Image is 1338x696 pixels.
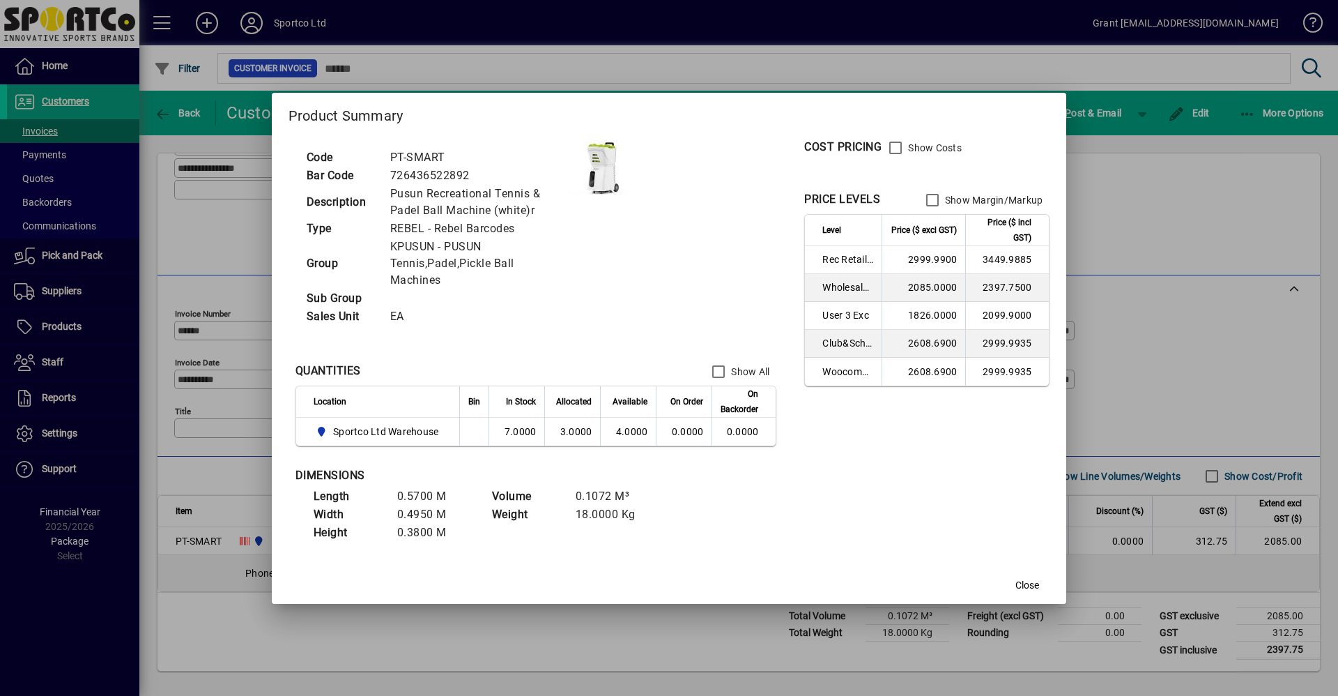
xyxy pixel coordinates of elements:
[567,134,637,204] img: contain
[506,394,536,409] span: In Stock
[295,363,361,379] div: QUANTITIES
[804,191,880,208] div: PRICE LEVELS
[314,394,346,409] span: Location
[489,418,544,446] td: 7.0000
[383,149,567,167] td: PT-SMART
[891,222,957,238] span: Price ($ excl GST)
[942,193,1043,207] label: Show Margin/Markup
[822,222,841,238] span: Level
[1005,573,1049,598] button: Close
[307,524,390,542] td: Height
[300,185,383,220] td: Description
[974,215,1031,245] span: Price ($ incl GST)
[822,336,873,350] span: Club&School Exc
[882,274,965,302] td: 2085.0000
[882,358,965,386] td: 2608.6900
[272,93,1067,133] h2: Product Summary
[822,365,873,379] span: Woocommerce Retail
[300,220,383,238] td: Type
[965,246,1049,274] td: 3449.9885
[569,487,652,506] td: 0.1072 M³
[300,149,383,167] td: Code
[905,141,962,155] label: Show Costs
[485,487,569,506] td: Volume
[383,220,567,238] td: REBEL - Rebel Barcodes
[544,418,600,446] td: 3.0000
[965,330,1049,358] td: 2999.9935
[390,524,474,542] td: 0.3800 M
[333,425,438,439] span: Sportco Ltd Warehouse
[882,302,965,330] td: 1826.0000
[600,418,656,446] td: 4.0000
[804,139,882,156] div: COST PRICING
[822,308,873,322] span: User 3 Exc
[965,302,1049,330] td: 2099.9000
[390,487,474,506] td: 0.5700 M
[965,358,1049,386] td: 2999.9935
[383,167,567,185] td: 726436522892
[569,506,652,524] td: 18.0000 Kg
[300,289,383,308] td: Sub Group
[882,330,965,358] td: 2608.6900
[314,423,445,440] span: Sportco Ltd Warehouse
[383,238,567,289] td: KPUSUN - PUSUN Tennis,Padel,Pickle Ball Machines
[1015,578,1039,593] span: Close
[390,506,474,524] td: 0.4950 M
[295,467,644,484] div: DIMENSIONS
[300,167,383,185] td: Bar Code
[300,308,383,326] td: Sales Unit
[670,394,703,409] span: On Order
[721,386,758,417] span: On Backorder
[613,394,647,409] span: Available
[300,238,383,289] td: Group
[965,274,1049,302] td: 2397.7500
[712,418,776,446] td: 0.0000
[468,394,480,409] span: Bin
[383,308,567,326] td: EA
[383,185,567,220] td: Pusun Recreational Tennis & Padel Ball Machine (white)r
[485,506,569,524] td: Weight
[728,365,769,379] label: Show All
[672,426,704,437] span: 0.0000
[822,252,873,266] span: Rec Retail Inc
[822,280,873,294] span: Wholesale Exc
[882,246,965,274] td: 2999.9900
[556,394,592,409] span: Allocated
[307,487,390,506] td: Length
[307,506,390,524] td: Width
